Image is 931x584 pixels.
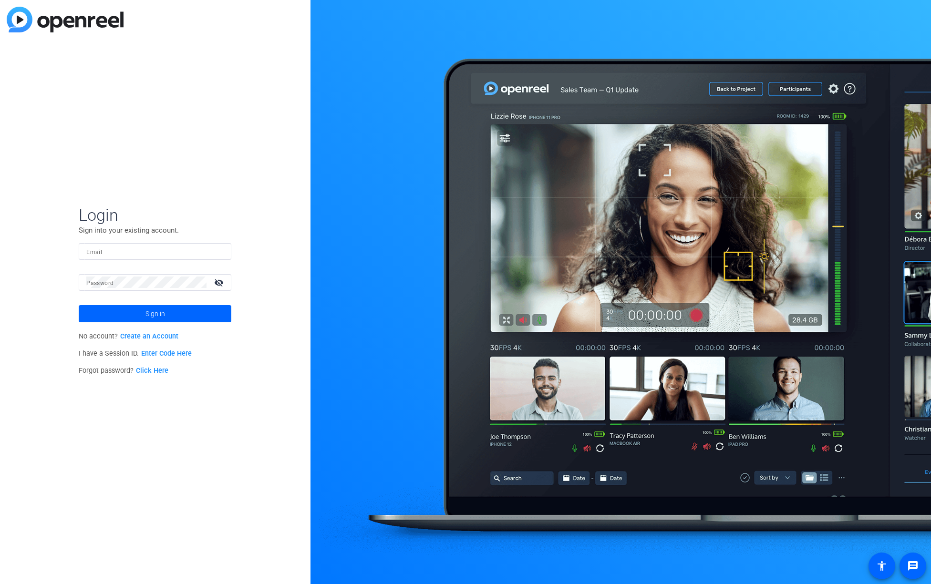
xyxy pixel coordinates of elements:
a: Click Here [136,367,168,375]
span: Login [79,205,231,225]
mat-label: Email [86,249,102,256]
span: No account? [79,332,178,340]
a: Create an Account [120,332,178,340]
mat-icon: accessibility [876,560,888,572]
span: Forgot password? [79,367,168,375]
button: Sign in [79,305,231,322]
input: Enter Email Address [86,246,224,257]
mat-icon: visibility_off [208,276,231,289]
p: Sign into your existing account. [79,225,231,236]
span: Sign in [145,302,165,326]
mat-label: Password [86,280,114,287]
mat-icon: message [907,560,919,572]
img: blue-gradient.svg [7,7,124,32]
span: I have a Session ID. [79,349,192,358]
a: Enter Code Here [141,349,192,358]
